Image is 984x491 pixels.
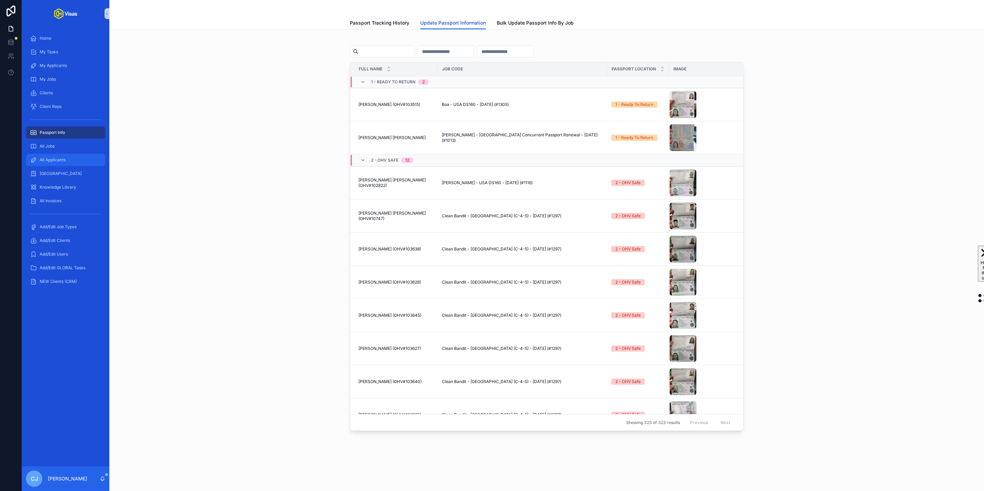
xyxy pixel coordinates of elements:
[442,379,561,384] span: Clean Bandit - [GEOGRAPHIC_DATA] (C-4-5) - [DATE] (#1297)
[405,158,409,163] div: 12
[615,101,653,108] div: 1 - Ready To Return
[350,17,409,30] a: Passport Tracking History
[26,195,105,207] a: All Invoices
[358,210,434,221] a: [PERSON_NAME] [PERSON_NAME] (OHV#10747)
[358,246,421,252] span: [PERSON_NAME] (OHV#103638)
[371,79,415,85] span: 1 - Ready To Return
[442,180,533,186] span: [PERSON_NAME] - USA DS160 - [DATE] (#1116)
[358,346,434,351] a: [PERSON_NAME] (OHV#103627)
[358,379,434,384] a: [PERSON_NAME] (OHV#103640)
[26,234,105,247] a: Add/Edit Clients
[26,154,105,166] a: All Applicants
[442,102,509,107] span: Boa - USA DS160 - [DATE] (#1305)
[420,19,486,26] span: Update Passport Information
[26,73,105,85] a: My Jobs
[26,126,105,139] a: Passport Info
[26,275,105,288] a: NEW Clients (CRM)
[22,27,109,297] div: scrollable content
[26,59,105,72] a: My Applicants
[611,379,665,385] a: 2 - OHV Safe
[359,66,382,72] span: Full Name
[442,66,463,72] span: Job Code
[40,198,61,204] span: All Invoices
[358,279,421,285] span: [PERSON_NAME] (OHV#103626)
[40,238,70,243] span: Add/Edit Clients
[612,66,656,72] span: Passport Location
[26,167,105,180] a: [GEOGRAPHIC_DATA]
[358,346,421,351] span: [PERSON_NAME] (OHV#103627)
[358,412,421,418] span: [PERSON_NAME] (OHV#103625)
[615,213,641,219] div: 2 - OHV Safe
[442,132,603,143] a: [PERSON_NAME] - [GEOGRAPHIC_DATA] Concurrent Passport Renewal - [DATE] (#1013)
[673,66,686,72] span: Image
[442,279,603,285] a: Clean Bandit - [GEOGRAPHIC_DATA] (C-4-5) - [DATE] (#1297)
[442,180,603,186] a: [PERSON_NAME] - USA DS160 - [DATE] (#1116)
[615,312,641,318] div: 2 - OHV Safe
[358,279,434,285] a: [PERSON_NAME] (OHV#103626)
[615,379,641,385] div: 2 - OHV Safe
[358,177,434,188] a: [PERSON_NAME] [PERSON_NAME] (OHV#102822)
[442,412,603,418] a: Clean Bandit - [GEOGRAPHIC_DATA] (C-4-5) - [DATE] (#1297)
[40,36,51,41] span: Home
[611,279,665,285] a: 2 - OHV Safe
[442,279,561,285] span: Clean Bandit - [GEOGRAPHIC_DATA] (C-4-5) - [DATE] (#1297)
[26,32,105,44] a: Home
[611,213,665,219] a: 2 - OHV Safe
[611,135,665,141] a: 1 - Ready To Return
[615,345,641,352] div: 2 - OHV Safe
[26,262,105,274] a: Add/Edit GLOBAL Tasks
[40,49,58,55] span: My Tasks
[40,171,82,176] span: [GEOGRAPHIC_DATA]
[40,104,61,109] span: Client Reps
[442,246,603,252] a: Clean Bandit - [GEOGRAPHIC_DATA] (C-4-5) - [DATE] (#1297)
[40,144,55,149] span: All Jobs
[40,265,85,271] span: Add/Edit GLOBAL Tasks
[40,77,56,82] span: My Jobs
[420,17,486,30] a: Update Passport Information
[615,135,653,141] div: 1 - Ready To Return
[358,102,434,107] a: [PERSON_NAME] (OHV#103515)
[497,19,574,26] span: Bulk Update Passport Info By Job
[40,90,53,96] span: Clients
[358,379,422,384] span: [PERSON_NAME] (OHV#103640)
[350,19,409,26] span: Passport Tracking History
[611,412,665,418] a: 2 - OHV Safe
[40,279,77,284] span: NEW Clients (CRM)
[26,46,105,58] a: My Tasks
[26,221,105,233] a: Add/Edit Job Types
[611,101,665,108] a: 1 - Ready To Return
[442,346,603,351] a: Clean Bandit - [GEOGRAPHIC_DATA] (C-4-5) - [DATE] (#1297)
[358,135,434,140] a: [PERSON_NAME] [PERSON_NAME]
[442,346,561,351] span: Clean Bandit - [GEOGRAPHIC_DATA] (C-4-5) - [DATE] (#1297)
[371,158,398,163] span: 2 - OHV Safe
[358,246,434,252] a: [PERSON_NAME] (OHV#103638)
[31,475,38,483] span: CJ
[26,181,105,193] a: Knowledge Library
[615,279,641,285] div: 2 - OHV Safe
[442,313,561,318] span: Clean Bandit - [GEOGRAPHIC_DATA] (C-4-5) - [DATE] (#1297)
[626,420,680,425] span: Showing 323 of 323 results
[442,213,561,219] span: Clean Bandit - [GEOGRAPHIC_DATA] (C-4-5) - [DATE] (#1297)
[40,130,65,135] span: Passport Info
[442,102,603,107] a: Boa - USA DS160 - [DATE] (#1305)
[422,79,425,85] div: 2
[26,87,105,99] a: Clients
[40,224,77,230] span: Add/Edit Job Types
[615,180,641,186] div: 2 - OHV Safe
[48,475,87,482] p: [PERSON_NAME]
[40,157,66,163] span: All Applicants
[40,251,68,257] span: Add/Edit Users
[358,313,421,318] span: [PERSON_NAME] (OHV#103645)
[615,412,641,418] div: 2 - OHV Safe
[40,185,76,190] span: Knowledge Library
[615,246,641,252] div: 2 - OHV Safe
[26,100,105,113] a: Client Reps
[611,345,665,352] a: 2 - OHV Safe
[611,312,665,318] a: 2 - OHV Safe
[40,63,67,68] span: My Applicants
[442,379,603,384] a: Clean Bandit - [GEOGRAPHIC_DATA] (C-4-5) - [DATE] (#1297)
[442,412,561,418] span: Clean Bandit - [GEOGRAPHIC_DATA] (C-4-5) - [DATE] (#1297)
